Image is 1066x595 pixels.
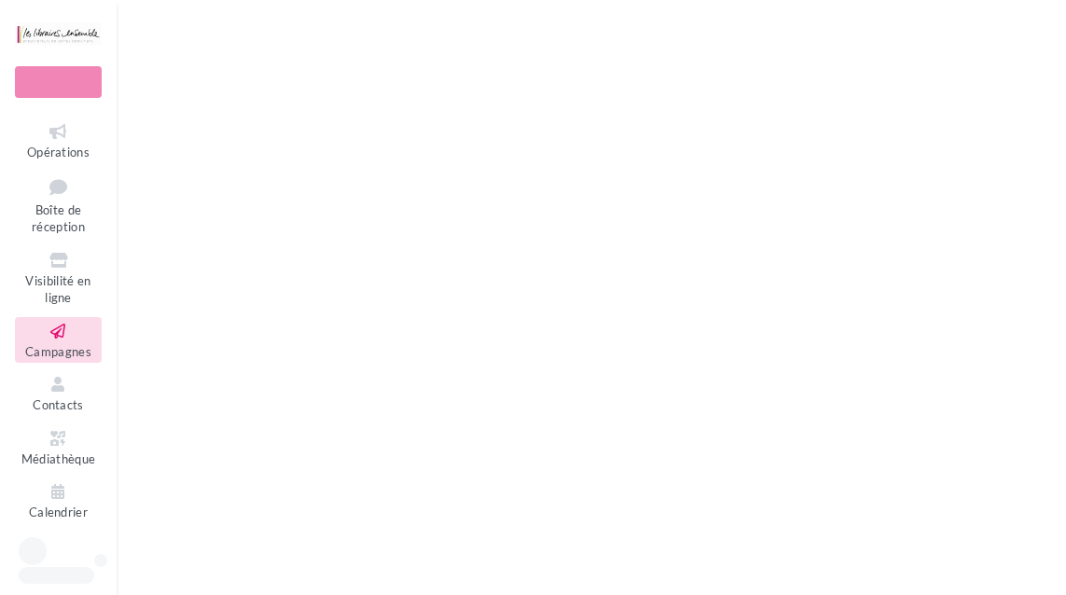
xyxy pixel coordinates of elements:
a: Opérations [15,118,102,163]
a: Calendrier [15,477,102,523]
a: Campagnes [15,317,102,363]
span: Contacts [33,397,84,412]
span: Médiathèque [21,451,96,466]
a: Médiathèque [15,424,102,470]
span: Opérations [27,145,90,159]
span: Boîte de réception [32,202,85,235]
span: Campagnes [25,344,91,359]
span: Calendrier [29,505,88,519]
a: Boîte de réception [15,171,102,239]
a: Contacts [15,370,102,416]
a: Visibilité en ligne [15,246,102,310]
div: Nouvelle campagne [15,66,102,98]
span: Visibilité en ligne [25,273,90,306]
